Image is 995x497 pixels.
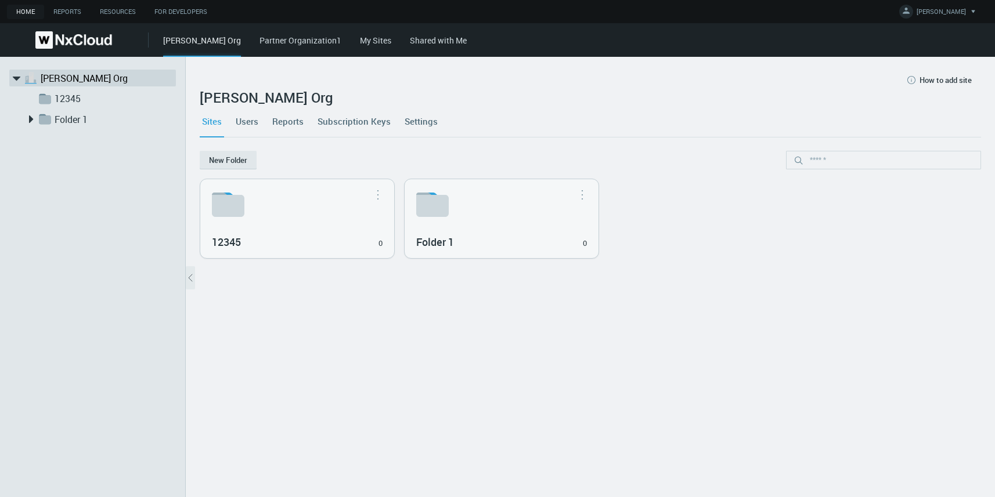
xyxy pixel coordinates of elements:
a: Reports [270,106,306,137]
button: New Folder [200,151,257,169]
nx-search-highlight: Folder 1 [416,235,454,249]
span: [PERSON_NAME] [917,7,966,20]
a: Settings [402,106,440,137]
a: Shared with Me [410,35,467,46]
nx-search-highlight: 12345 [212,235,241,249]
div: [PERSON_NAME] Org [163,34,241,57]
div: 0 [583,238,587,249]
a: Folder 1 [55,113,171,126]
a: Reports [44,5,91,19]
a: My Sites [360,35,391,46]
a: Subscription Keys [315,106,393,137]
a: Home [7,5,44,19]
a: [PERSON_NAME] Org [41,71,157,85]
a: For Developers [145,5,217,19]
button: How to add site [896,71,981,89]
a: Partner Organization1 [259,35,341,46]
a: Sites [200,106,224,137]
img: Nx Cloud logo [35,31,112,49]
a: Resources [91,5,145,19]
a: 12345 [55,92,171,106]
div: 0 [378,238,383,249]
span: How to add site [920,75,972,85]
a: Users [233,106,261,137]
h2: [PERSON_NAME] Org [200,89,981,106]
